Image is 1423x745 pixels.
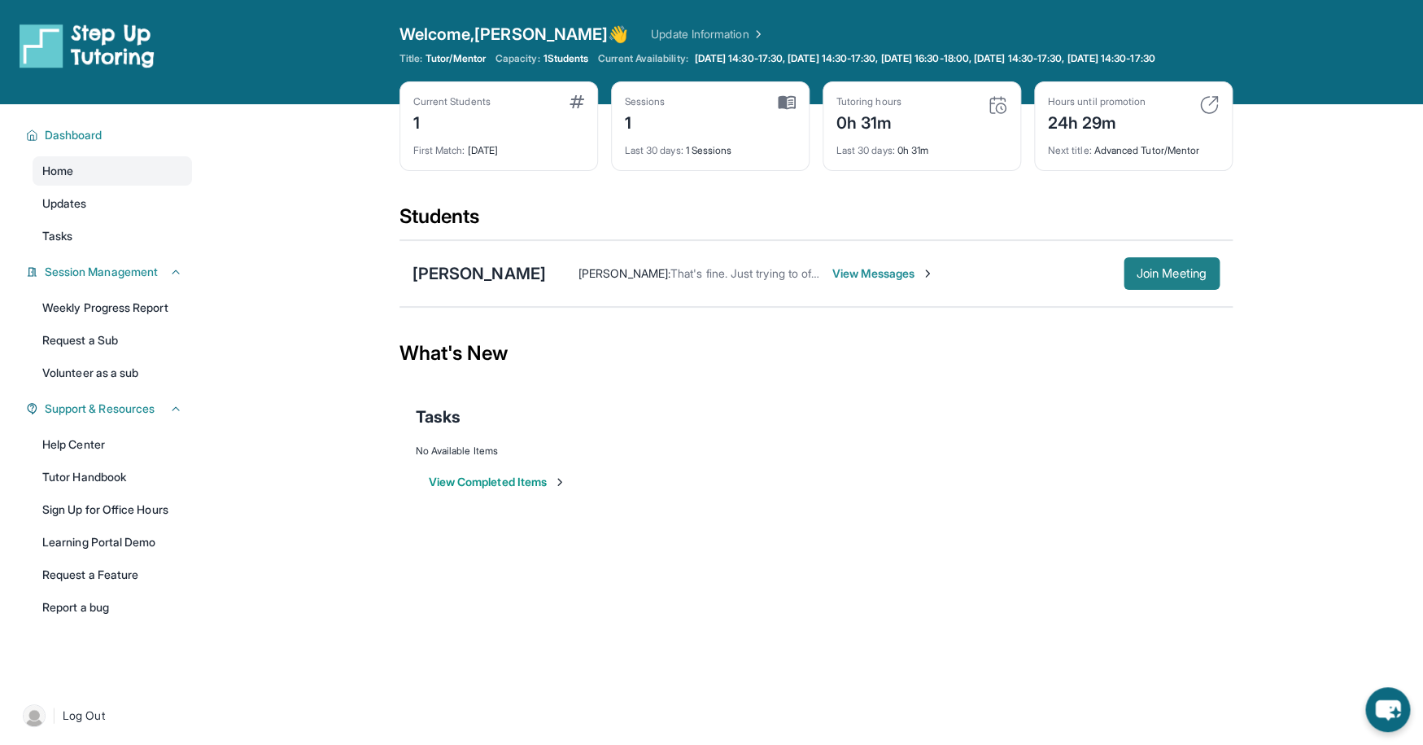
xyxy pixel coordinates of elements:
[921,267,934,280] img: Chevron-Right
[38,127,182,143] button: Dashboard
[749,26,765,42] img: Chevron Right
[413,108,491,134] div: 1
[38,401,182,417] button: Support & Resources
[1137,269,1207,278] span: Join Meeting
[578,266,670,280] span: [PERSON_NAME] :
[23,704,46,727] img: user-img
[570,95,584,108] img: card
[426,52,486,65] span: Tutor/Mentor
[429,474,566,490] button: View Completed Items
[45,264,158,280] span: Session Management
[20,23,155,68] img: logo
[988,95,1007,115] img: card
[836,108,901,134] div: 0h 31m
[42,195,87,212] span: Updates
[42,228,72,244] span: Tasks
[836,134,1007,157] div: 0h 31m
[778,95,796,110] img: card
[625,95,666,108] div: Sessions
[33,495,192,524] a: Sign Up for Office Hours
[63,708,105,724] span: Log Out
[399,204,1233,239] div: Students
[695,52,1155,65] span: [DATE] 14:30-17:30, [DATE] 14:30-17:30, [DATE] 16:30-18:00, [DATE] 14:30-17:30, [DATE] 14:30-17:30
[1124,257,1220,290] button: Join Meeting
[416,405,461,428] span: Tasks
[42,163,73,179] span: Home
[33,358,192,388] a: Volunteer as a sub
[625,144,683,156] span: Last 30 days :
[33,462,192,492] a: Tutor Handbook
[625,108,666,134] div: 1
[1048,108,1146,134] div: 24h 29m
[33,293,192,322] a: Weekly Progress Report
[33,189,192,218] a: Updates
[836,95,901,108] div: Tutoring hours
[33,528,192,557] a: Learning Portal Demo
[33,430,192,459] a: Help Center
[413,95,491,108] div: Current Students
[16,698,192,734] a: |Log Out
[832,265,934,282] span: View Messages
[413,134,584,157] div: [DATE]
[670,266,869,280] span: That's fine. Just trying to offer options.
[33,560,192,589] a: Request a Feature
[836,144,895,156] span: Last 30 days :
[1048,95,1146,108] div: Hours until promotion
[598,52,687,65] span: Current Availability:
[495,52,540,65] span: Capacity:
[692,52,1159,65] a: [DATE] 14:30-17:30, [DATE] 14:30-17:30, [DATE] 16:30-18:00, [DATE] 14:30-17:30, [DATE] 14:30-17:30
[416,445,1216,458] div: No Available Items
[1199,95,1219,115] img: card
[33,593,192,622] a: Report a bug
[33,221,192,251] a: Tasks
[1048,134,1219,157] div: Advanced Tutor/Mentor
[413,144,465,156] span: First Match :
[625,134,796,157] div: 1 Sessions
[45,127,103,143] span: Dashboard
[412,262,546,285] div: [PERSON_NAME]
[399,23,629,46] span: Welcome, [PERSON_NAME] 👋
[33,326,192,355] a: Request a Sub
[399,318,1233,389] div: What's New
[1048,144,1092,156] span: Next title :
[45,401,155,417] span: Support & Resources
[543,52,588,65] span: 1 Students
[1365,687,1410,732] button: chat-button
[52,706,56,725] span: |
[651,26,765,42] a: Update Information
[33,156,192,186] a: Home
[399,52,422,65] span: Title:
[38,264,182,280] button: Session Management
